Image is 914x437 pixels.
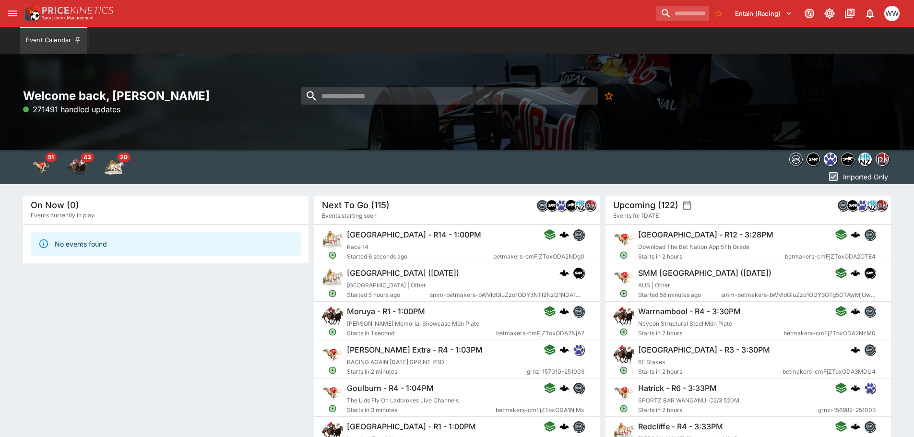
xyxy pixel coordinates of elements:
[347,268,459,278] h6: [GEOGRAPHIC_DATA] ([DATE])
[322,267,343,288] img: harness_racing.png
[347,307,425,317] h6: Moruya - R1 - 1:00PM
[105,157,124,177] div: Harness Racing
[613,382,634,403] img: greyhound_racing.png
[301,87,598,105] input: search
[559,268,569,278] img: logo-cerberus.svg
[559,345,569,354] div: cerberus
[347,422,476,432] h6: [GEOGRAPHIC_DATA] - R1 - 1:00PM
[328,404,337,413] svg: Open
[865,229,875,240] img: betmakers.png
[559,307,569,316] div: cerberus
[347,243,368,250] span: Race 14
[322,200,390,211] h5: Next To Go (115)
[21,4,40,23] img: PriceKinetics Logo
[876,153,889,166] div: pricekinetics
[559,345,569,354] img: logo-cerberus.svg
[847,200,858,211] img: samemeetingmulti.png
[866,200,878,211] div: hrnz
[638,243,749,250] span: Download The Bet Nation App 5Th Grade
[851,268,860,278] img: logo-cerberus.svg
[682,201,692,210] button: settings
[851,345,860,354] div: cerberus
[32,157,51,177] img: greyhound_racing
[322,211,377,221] span: Events starting soon
[322,306,343,327] img: horse_racing.png
[638,320,732,327] span: Nevcon Structural Steel Mdn Plate
[573,268,584,278] img: samemeetingmulti.png
[821,5,838,22] button: Toggle light/dark mode
[556,200,567,211] img: grnz.png
[851,307,860,316] div: cerberus
[573,229,584,240] div: betmakers
[573,421,584,432] img: betmakers.png
[559,230,569,239] div: cerberus
[600,87,617,105] button: No Bookmarks
[851,422,860,431] img: logo-cerberus.svg
[638,345,770,355] h6: [GEOGRAPHIC_DATA] - R3 - 3:30PM
[881,3,902,24] button: William Wallace
[42,7,113,14] img: PriceKinetics
[865,306,875,317] img: betmakers.png
[638,282,670,289] span: AUS | Other
[347,282,426,289] span: [GEOGRAPHIC_DATA] | Other
[864,421,876,432] div: betmakers
[613,344,634,365] img: horse_racing.png
[559,268,569,278] div: cerberus
[31,200,79,211] h5: On Now (0)
[785,252,876,261] span: betmakers-cmFjZToxODA2OTE4
[573,344,584,355] img: grnz.png
[32,157,51,177] div: Greyhound Racing
[864,267,876,279] div: samemeetingmulti
[573,306,584,317] img: betmakers.png
[117,153,131,162] span: 20
[851,307,860,316] img: logo-cerberus.svg
[496,405,584,415] span: betmakers-cmFjZToxODA1NjMx
[23,88,309,103] h2: Welcome back, [PERSON_NAME]
[573,344,584,355] div: grnz
[851,268,860,278] div: cerberus
[68,157,87,177] img: horse_racing
[790,153,802,165] img: betmakers.png
[619,404,628,413] svg: Open
[851,422,860,431] div: cerberus
[851,230,860,239] img: logo-cerberus.svg
[322,382,343,403] img: greyhound_racing.png
[783,329,876,338] span: betmakers-cmFjZToxODA2NzM0
[851,345,860,354] img: logo-cerberus.svg
[573,421,584,432] div: betmakers
[818,405,876,415] span: grnz-156982-251003
[851,383,860,393] div: cerberus
[864,306,876,317] div: betmakers
[546,200,558,211] div: samemeetingmulti
[536,200,548,211] div: betmakers
[559,383,569,393] img: logo-cerberus.svg
[838,200,848,211] img: betmakers.png
[638,358,665,366] span: 6F Stakes
[638,367,783,377] span: Starts in 2 hours
[841,153,855,166] div: nztr
[638,230,773,240] h6: [GEOGRAPHIC_DATA] - R12 - 3:28PM
[856,200,868,211] div: grnz
[787,150,891,169] div: Event type filters
[619,289,628,298] svg: Open
[884,6,900,21] div: William Wallace
[876,200,887,211] div: pricekinetics
[843,172,888,182] p: Imported Only
[322,229,343,250] img: harness_racing.png
[31,211,95,220] span: Events currently in play
[23,150,132,184] div: Event type filters
[546,200,557,211] img: samemeetingmulti.png
[566,200,576,211] img: nztr.png
[23,104,120,115] p: 271491 handled updates
[721,290,876,300] span: smm-betmakers-bWVldGluZzo1ODY3OTg5OTAwMjUwMzU5MDc
[585,200,595,211] img: pricekinetics.png
[847,200,858,211] div: samemeetingmulti
[537,200,547,211] img: betmakers.png
[859,153,871,165] img: hrnz.png
[347,320,479,327] span: [PERSON_NAME] Memorial Showcase Mdn Plate
[638,383,717,393] h6: Hatrick - R6 - 3:33PM
[867,200,877,211] img: hrnz.png
[347,290,430,300] span: Started 5 hours ago
[42,16,94,20] img: Sportsbook Management
[559,230,569,239] img: logo-cerberus.svg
